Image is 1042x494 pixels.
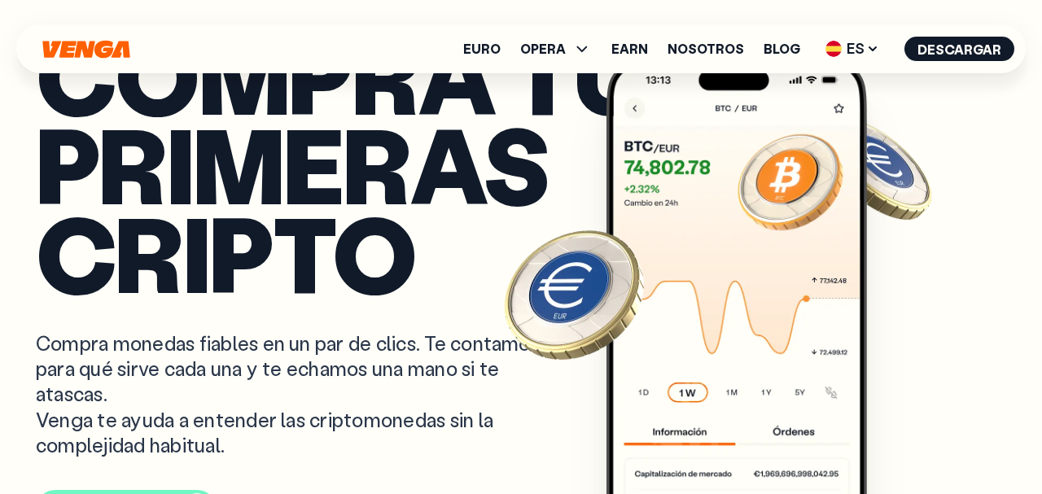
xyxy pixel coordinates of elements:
span: ES [820,36,885,62]
a: Nosotros [668,42,744,55]
p: Compra tus primeras cripto [36,30,768,298]
svg: Inicio [41,40,132,59]
span: OPERA [520,39,592,59]
a: Blog [764,42,800,55]
a: Earn [611,42,648,55]
img: flag-es [825,41,842,57]
img: EURO coin [501,221,647,367]
button: Descargar [904,37,1014,61]
p: Compra monedas fiables en un par de clics. Te contamos para qué sirve cada una y te echamos una m... [36,330,550,457]
img: EURO coin [818,111,935,228]
a: Euro [463,42,501,55]
span: OPERA [520,42,566,55]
